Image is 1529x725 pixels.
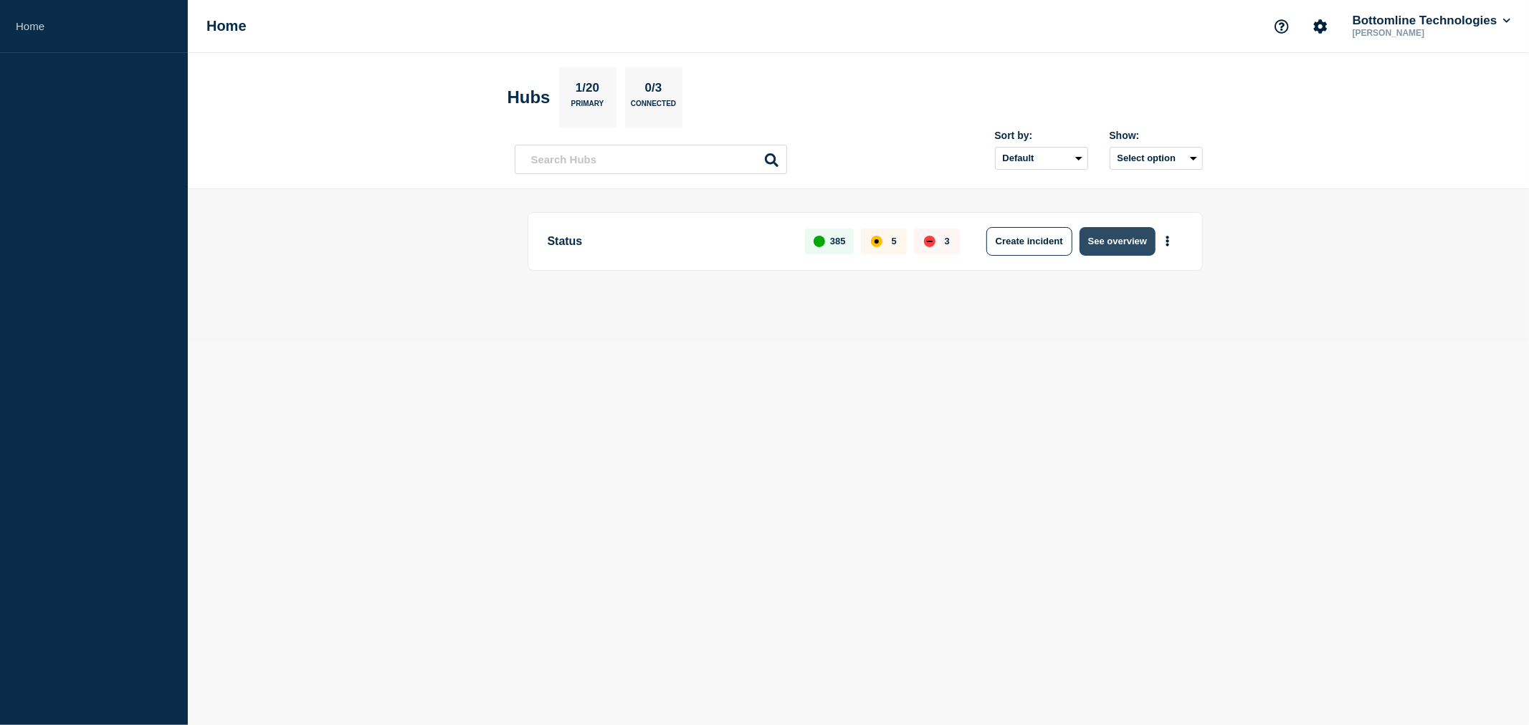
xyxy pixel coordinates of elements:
p: Status [548,227,789,256]
button: Create incident [986,227,1072,256]
button: Account settings [1305,11,1335,42]
p: Connected [631,100,676,115]
p: 1/20 [570,81,604,100]
div: up [814,236,825,247]
button: More actions [1158,228,1177,254]
h1: Home [206,18,247,34]
div: Sort by: [995,130,1088,141]
p: 385 [830,236,846,246]
button: See overview [1080,227,1156,256]
h2: Hubs [508,87,551,107]
p: Primary [571,100,604,115]
div: affected [871,236,882,247]
p: 0/3 [639,81,667,100]
p: 5 [892,236,897,246]
select: Sort by [995,147,1088,170]
button: Bottomline Technologies [1350,14,1513,28]
p: 3 [945,236,950,246]
input: Search Hubs [515,145,787,174]
div: down [924,236,935,247]
p: [PERSON_NAME] [1350,28,1499,38]
button: Support [1267,11,1297,42]
div: Show: [1110,130,1203,141]
button: Select option [1110,147,1203,170]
